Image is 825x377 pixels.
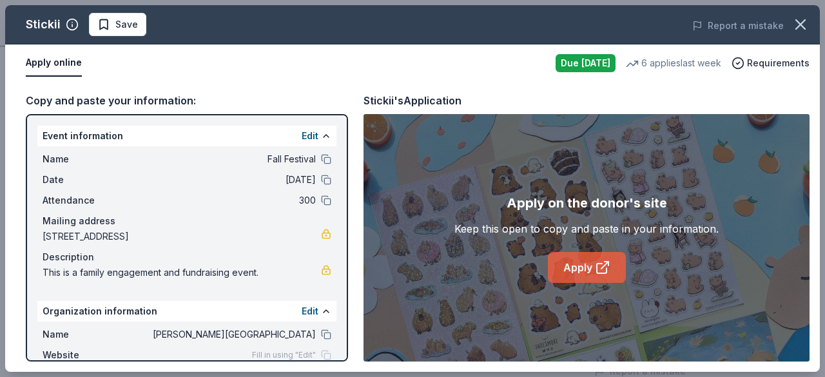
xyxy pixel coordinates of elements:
span: Attendance [43,193,129,208]
div: Organization information [37,301,336,322]
span: Fill in using "Edit" [252,350,316,360]
div: Copy and paste your information: [26,92,348,109]
div: Keep this open to copy and paste in your information. [454,221,719,237]
div: 6 applies last week [626,55,721,71]
button: Apply online [26,50,82,77]
div: Apply on the donor's site [507,193,667,213]
button: Edit [302,128,318,144]
div: Mailing address [43,213,331,229]
span: Requirements [747,55,810,71]
span: [STREET_ADDRESS] [43,229,321,244]
a: Apply [548,252,626,283]
span: Name [43,151,129,167]
button: Requirements [732,55,810,71]
button: Report a mistake [692,18,784,34]
span: Save [115,17,138,32]
span: Website [43,347,129,363]
div: Event information [37,126,336,146]
div: Due [DATE] [556,54,616,72]
span: This is a family engagement and fundraising event. [43,265,321,280]
button: Edit [302,304,318,319]
div: Stickii [26,14,61,35]
span: [DATE] [129,172,316,188]
div: Stickii's Application [364,92,461,109]
span: [PERSON_NAME][GEOGRAPHIC_DATA] [129,327,316,342]
div: Description [43,249,331,265]
button: Save [89,13,146,36]
span: Date [43,172,129,188]
span: 300 [129,193,316,208]
span: Name [43,327,129,342]
span: Fall Festival [129,151,316,167]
